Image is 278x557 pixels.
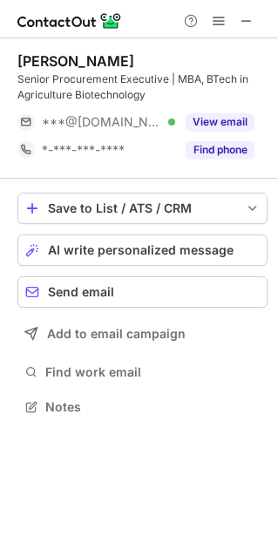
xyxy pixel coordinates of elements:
[17,10,122,31] img: ContactOut v5.3.10
[186,113,254,131] button: Reveal Button
[42,114,162,130] span: ***@[DOMAIN_NAME]
[186,141,254,159] button: Reveal Button
[17,318,268,350] button: Add to email campaign
[47,327,186,341] span: Add to email campaign
[48,285,114,299] span: Send email
[17,52,134,70] div: [PERSON_NAME]
[45,399,261,415] span: Notes
[17,360,268,384] button: Find work email
[17,276,268,308] button: Send email
[17,71,268,103] div: Senior Procurement Executive | MBA, BTech in Agriculture Biotechnology
[17,395,268,419] button: Notes
[48,201,237,215] div: Save to List / ATS / CRM
[45,364,261,380] span: Find work email
[48,243,234,257] span: AI write personalized message
[17,234,268,266] button: AI write personalized message
[17,193,268,224] button: save-profile-one-click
